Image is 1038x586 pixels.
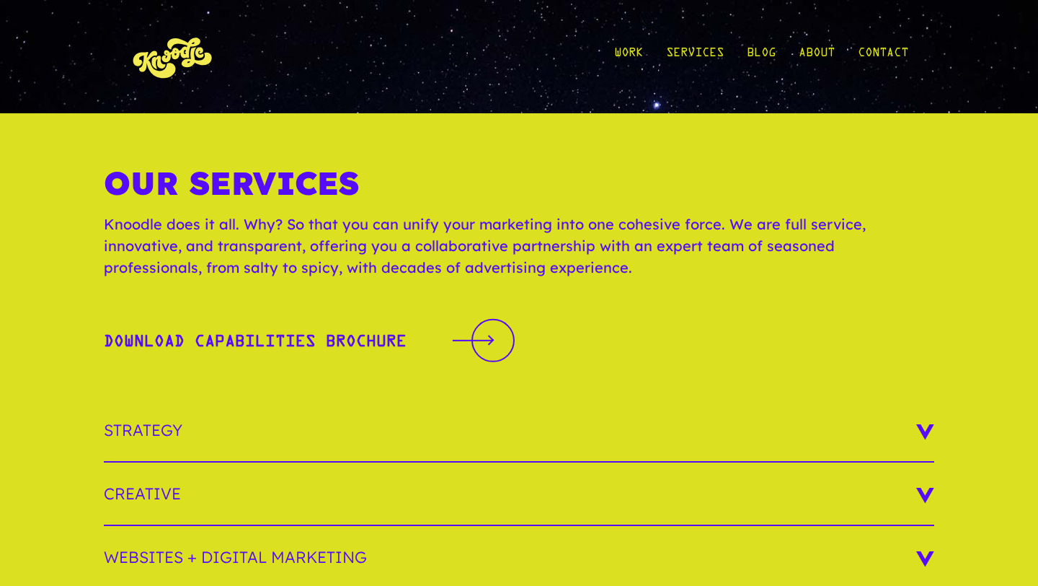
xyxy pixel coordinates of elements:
[747,23,776,90] a: Blog
[104,214,934,293] p: Knoodle does it all. Why? So that you can unify your marketing into one cohesive force. We are fu...
[799,23,835,90] a: About
[104,164,934,214] h1: Our Services
[104,463,934,526] h3: Creative
[666,23,724,90] a: Services
[104,399,934,463] h3: Strategy
[104,316,515,364] a: Download Capabilities BrochureDownload Capabilities Brochure
[858,23,908,90] a: Contact
[614,23,643,90] a: Work
[130,23,216,90] img: KnoLogo(yellow)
